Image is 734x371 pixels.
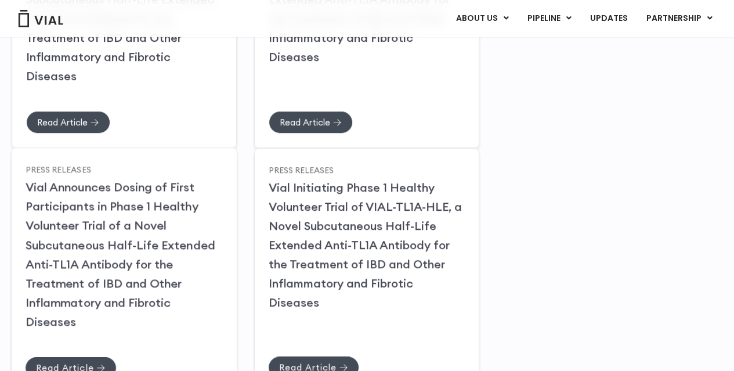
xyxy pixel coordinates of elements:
a: Vial Announces Dosing of First Participants in Phase 1 Healthy Volunteer Trial of a Novel Subcuta... [26,179,215,329]
a: Press Releases [269,164,334,175]
a: Read Article [26,111,110,134]
a: ABOUT USMenu Toggle [447,9,518,28]
a: Press Releases [26,164,91,174]
a: Read Article [269,111,353,134]
img: Vial Logo [17,10,64,27]
a: UPDATES [581,9,637,28]
a: Vial Initiating Phase 1 Healthy Volunteer Trial of VIAL-TL1A-HLE, a Novel Subcutaneous Half-Life ... [269,180,462,309]
span: Read Article [280,118,330,127]
span: Read Article [37,118,88,127]
a: PIPELINEMenu Toggle [518,9,580,28]
a: PARTNERSHIPMenu Toggle [637,9,722,28]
